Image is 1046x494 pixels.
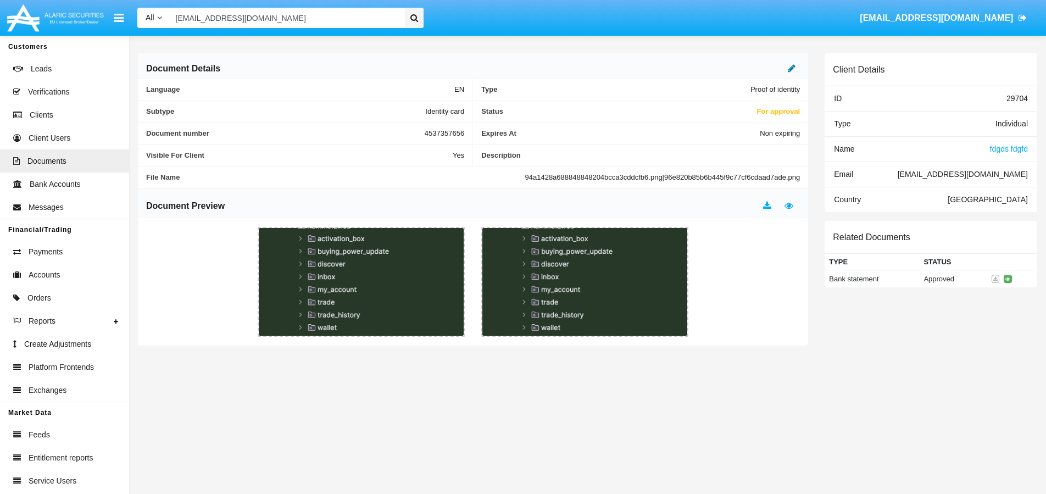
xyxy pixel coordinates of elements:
[30,109,53,121] span: Clients
[860,13,1013,23] span: [EMAIL_ADDRESS][DOMAIN_NAME]
[29,246,63,258] span: Payments
[834,170,853,179] span: Email
[146,129,425,137] span: Document number
[481,129,760,137] span: Expires At
[493,286,676,308] p: Preview
[498,267,672,276] span: 96e820b85b6b445f9c77cf6cdaad7ade.png
[757,107,800,115] span: For approval
[29,452,93,464] span: Entitlement reports
[29,362,94,373] span: Platform Frontends
[146,107,425,115] span: Subtype
[137,12,170,24] a: All
[919,270,987,288] td: Approved
[146,85,454,93] span: Language
[28,86,69,98] span: Verifications
[834,94,842,103] span: ID
[29,269,60,281] span: Accounts
[995,119,1028,128] span: Individual
[29,475,76,487] span: Service Users
[990,145,1028,153] span: fdgds fdgfd
[146,63,220,75] h6: Document Details
[24,338,91,350] span: Create Adjustments
[27,292,51,304] span: Orders
[31,63,52,75] span: Leads
[5,2,105,34] img: Logo image
[834,195,861,204] span: Country
[834,119,850,128] span: Type
[146,13,154,22] span: All
[425,129,464,137] span: 4537357656
[825,254,919,270] th: Type
[29,132,70,144] span: Client Users
[29,202,64,213] span: Messages
[27,156,66,167] span: Documents
[29,429,50,441] span: Feeds
[146,200,225,212] h6: Document Preview
[481,151,800,159] span: Description
[855,3,1032,34] a: [EMAIL_ADDRESS][DOMAIN_NAME]
[750,85,800,93] span: Proof of identity
[146,173,525,181] span: File Name
[834,145,854,153] span: Name
[29,385,66,396] span: Exchanges
[833,64,884,75] h6: Client Details
[825,270,919,288] td: Bank statement
[525,173,800,181] span: 94a1428a688848848204bcca3cddcfb6.png|96e820b85b6b445f9c77cf6cdaad7ade.png
[30,179,81,190] span: Bank Accounts
[948,195,1028,204] span: [GEOGRAPHIC_DATA]
[919,254,987,270] th: Status
[425,107,464,115] span: Identity card
[146,151,453,159] span: Visible For Client
[833,232,910,242] h6: Related Documents
[481,107,756,115] span: Status
[453,151,464,159] span: Yes
[29,315,55,327] span: Reports
[1006,94,1028,103] span: 29704
[454,85,464,93] span: EN
[898,170,1028,179] span: [EMAIL_ADDRESS][DOMAIN_NAME]
[270,286,453,308] p: Preview
[170,8,402,28] input: Search
[760,129,800,137] span: Non expiring
[274,267,449,276] span: 94a1428a688848848204bcca3cddcfb6.png
[481,85,750,93] span: Type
